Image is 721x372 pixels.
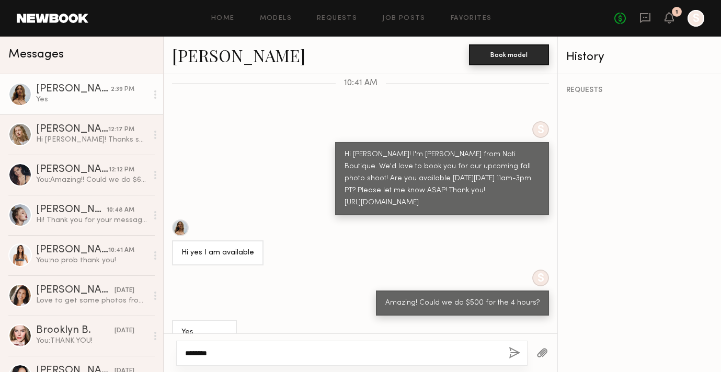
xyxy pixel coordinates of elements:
a: Requests [317,15,357,22]
span: 10:41 AM [344,79,377,88]
a: Models [260,15,292,22]
div: Amazing! Could we do $500 for the 4 hours? [385,297,540,309]
div: Yes [181,327,227,339]
button: Book model [469,44,549,65]
div: [PERSON_NAME] [36,84,111,95]
div: You: THANK YOU! [36,336,147,346]
div: Yes [36,95,147,104]
div: 12:12 PM [109,165,134,175]
a: [PERSON_NAME] [172,44,305,66]
div: Hi [PERSON_NAME]! I'm [PERSON_NAME] from Nati Boutique. We'd love to book you for our upcoming fa... [345,149,540,209]
div: [PERSON_NAME] [36,245,108,255]
div: You: Amazing!! Could we do $600 for the 4 hours? [36,175,147,185]
div: You: no prob thank you! [36,255,147,265]
span: Messages [8,49,64,61]
div: 10:41 AM [108,246,134,255]
div: Brooklyn B. [36,326,115,336]
div: [PERSON_NAME] [36,124,108,135]
a: Job Posts [382,15,426,22]
a: S [688,10,704,27]
a: Book model [469,50,549,59]
div: [PERSON_NAME] [36,165,109,175]
div: Hi [PERSON_NAME]! Thanks so much for reaching out, I would love to work with you but unfortunatel... [36,135,147,145]
div: [PERSON_NAME] [36,285,115,296]
div: Hi yes I am available [181,247,254,259]
div: [PERSON_NAME] [36,205,107,215]
div: History [566,51,713,63]
div: [DATE] [115,286,134,296]
a: Favorites [451,15,492,22]
div: Hi! Thank you for your message, unfortunately I’m already booked at this date. Let me know if som... [36,215,147,225]
div: REQUESTS [566,87,713,94]
div: Love to get some photos from our shoot day! Can you email them to me? [EMAIL_ADDRESS][DOMAIN_NAME] [36,296,147,306]
a: Home [211,15,235,22]
div: 12:17 PM [108,125,134,135]
div: [DATE] [115,326,134,336]
div: 1 [676,9,678,15]
div: 2:39 PM [111,85,134,95]
div: 10:48 AM [107,205,134,215]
